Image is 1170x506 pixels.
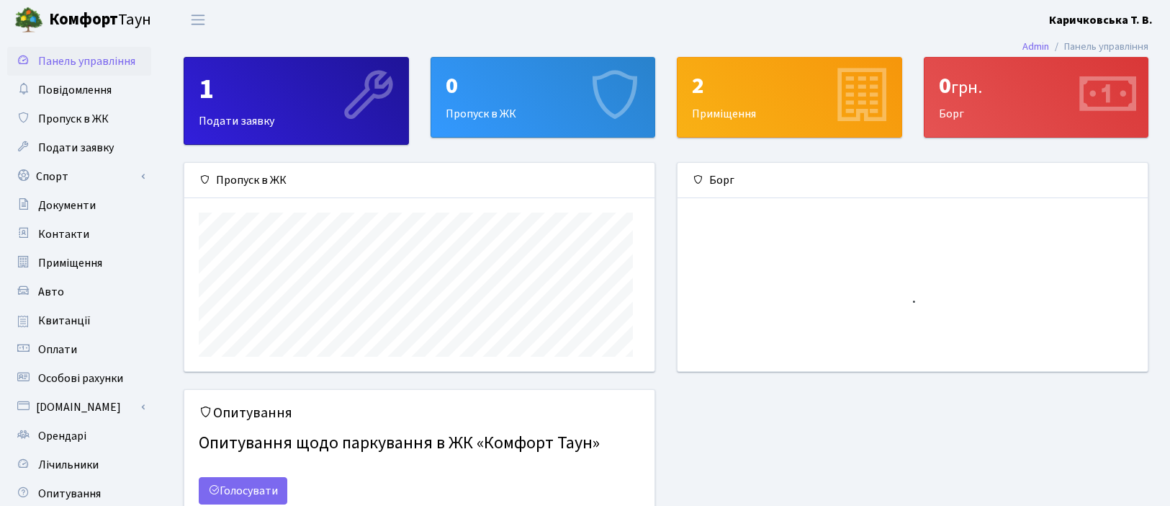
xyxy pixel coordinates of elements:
div: Подати заявку [184,58,408,144]
a: Квитанції [7,306,151,335]
button: Переключити навігацію [180,8,216,32]
span: Оплати [38,342,77,358]
a: Лічильники [7,450,151,479]
a: Особові рахунки [7,364,151,393]
a: Спорт [7,162,151,191]
a: Орендарі [7,422,151,450]
span: Повідомлення [38,82,112,98]
span: Особові рахунки [38,370,123,386]
span: Квитанції [38,313,91,329]
a: Подати заявку [7,133,151,162]
span: Таун [49,8,151,32]
span: Подати заявку [38,140,114,156]
h5: Опитування [199,404,640,422]
span: Авто [38,284,64,300]
div: 2 [692,72,887,99]
span: Пропуск в ЖК [38,111,109,127]
span: грн. [951,75,982,100]
span: Орендарі [38,428,86,444]
a: Повідомлення [7,76,151,105]
span: Приміщення [38,255,102,271]
a: Контакти [7,220,151,249]
div: Борг [678,163,1148,198]
div: Пропуск в ЖК [431,58,655,137]
a: 1Подати заявку [184,57,409,145]
span: Опитування [38,486,101,502]
div: Пропуск в ЖК [184,163,654,198]
a: Панель управління [7,47,151,76]
div: 0 [446,72,641,99]
span: Лічильники [38,457,99,473]
li: Панель управління [1049,39,1148,55]
nav: breadcrumb [1001,32,1170,62]
a: Оплати [7,335,151,364]
a: 0Пропуск в ЖК [431,57,656,138]
a: [DOMAIN_NAME] [7,393,151,422]
div: Приміщення [678,58,901,137]
a: Admin [1022,39,1049,54]
span: Документи [38,197,96,213]
a: Каричковська Т. В. [1049,12,1153,29]
span: Панель управління [38,53,135,69]
a: 2Приміщення [677,57,902,138]
div: 0 [939,72,1134,99]
b: Каричковська Т. В. [1049,12,1153,28]
b: Комфорт [49,8,118,31]
a: Голосувати [199,477,287,505]
h4: Опитування щодо паркування в ЖК «Комфорт Таун» [199,427,640,460]
img: logo.png [14,6,43,35]
a: Пропуск в ЖК [7,105,151,133]
a: Документи [7,191,151,220]
a: Авто [7,278,151,306]
div: Борг [924,58,1148,137]
a: Приміщення [7,249,151,278]
span: Контакти [38,226,89,242]
div: 1 [199,72,394,107]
